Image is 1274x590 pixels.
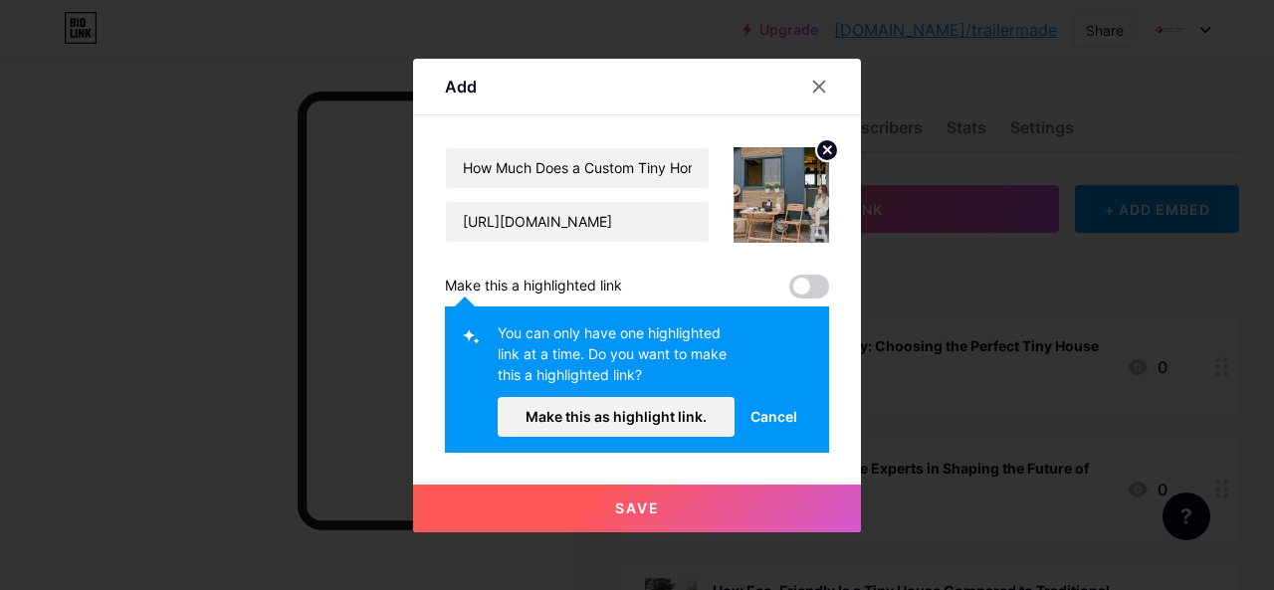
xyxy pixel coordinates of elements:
[446,202,709,242] input: URL
[750,406,797,427] span: Cancel
[615,499,660,516] span: Save
[446,148,709,188] input: Title
[445,275,622,298] div: Make this a highlighted link
[734,147,829,243] img: link_thumbnail
[498,397,735,437] button: Make this as highlight link.
[498,322,735,397] div: You can only have one highlighted link at a time. Do you want to make this a highlighted link?
[526,408,707,425] span: Make this as highlight link.
[413,485,861,532] button: Save
[445,75,477,98] div: Add
[735,397,813,437] button: Cancel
